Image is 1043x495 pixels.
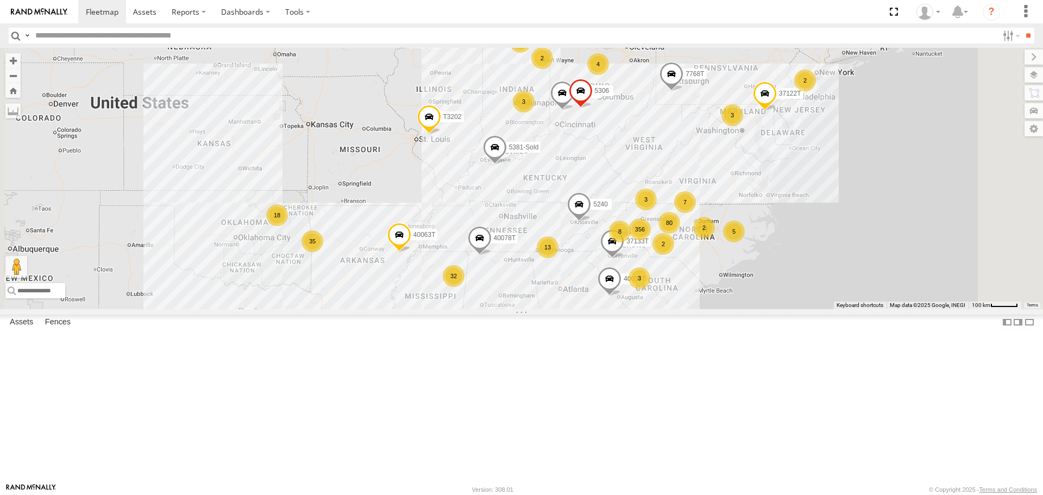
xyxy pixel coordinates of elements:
label: Hide Summary Table [1024,315,1035,330]
span: 5381-Sold [509,144,539,152]
label: Measure [5,103,21,118]
label: Assets [4,315,39,330]
div: 2 [794,70,816,91]
div: 13 [537,236,558,258]
a: Visit our Website [6,484,56,495]
span: 40034T [624,275,646,283]
div: 3 [721,104,743,126]
div: 2 [693,217,715,239]
span: T3202 [443,114,462,121]
div: Version: 308.01 [472,486,513,493]
span: 7768T [686,70,704,78]
button: Zoom Home [5,83,21,98]
div: 3 [629,267,650,289]
button: Drag Pegman onto the map to open Street View [5,256,27,278]
label: Map Settings [1025,121,1043,136]
a: Terms (opens in new tab) [1027,303,1038,307]
div: 7 [674,191,696,213]
div: 3 [513,91,535,112]
div: © Copyright 2025 - [929,486,1037,493]
label: Search Filter Options [998,28,1022,43]
div: 35 [301,230,323,252]
label: Dock Summary Table to the Right [1013,315,1023,330]
span: Map data ©2025 Google, INEGI [890,302,965,308]
a: Terms and Conditions [979,486,1037,493]
div: 8 [609,221,631,242]
div: 356 [629,218,651,240]
div: 3 [635,189,657,210]
span: 40063T [413,231,436,239]
span: 5240 [593,200,608,208]
label: Search Query [23,28,32,43]
span: 5306 [595,87,610,95]
i: ? [983,3,1000,21]
div: 18 [266,204,288,226]
div: 2 [652,233,674,255]
span: 37133T [626,238,649,246]
span: 100 km [972,302,990,308]
div: 5 [723,221,745,242]
button: Zoom out [5,68,21,83]
span: 40078T [494,234,516,242]
img: rand-logo.svg [11,8,67,16]
button: Keyboard shortcuts [837,302,883,309]
div: 80 [658,212,680,234]
button: Map Scale: 100 km per 47 pixels [969,302,1021,309]
span: 37122T [779,90,801,97]
div: 4 [587,53,609,75]
div: 2 [531,47,553,69]
button: Zoom in [5,53,21,68]
label: Dock Summary Table to the Left [1002,315,1013,330]
div: Dwight Wallace [913,4,944,20]
div: 32 [443,265,464,287]
label: Fences [40,315,76,330]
